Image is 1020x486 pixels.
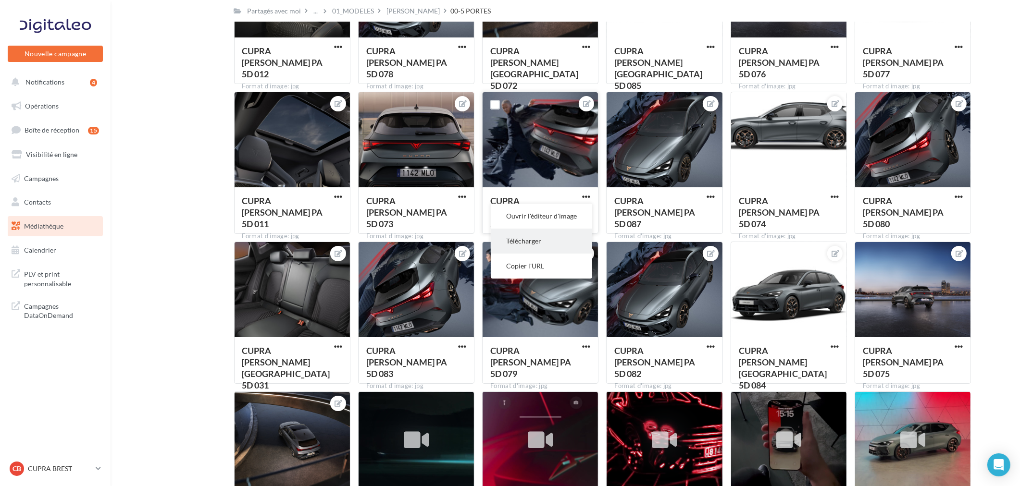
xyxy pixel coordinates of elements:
[26,150,77,158] span: Visibilité en ligne
[490,46,578,91] span: CUPRA LEON PA 5D 072
[6,72,101,92] button: Notifications 4
[8,460,103,478] a: CB CUPRA BREST
[6,296,105,324] a: Campagnes DataOnDemand
[366,195,447,229] span: CUPRA LEON PA 5D 073
[242,82,342,91] div: Format d'image: jpg
[366,382,466,390] div: Format d'image: jpg
[248,6,301,16] div: Partagés avec moi
[12,464,21,474] span: CB
[24,267,99,288] span: PLV et print personnalisable
[242,46,323,79] span: CUPRA LEON PA 5D 012
[88,127,99,134] div: 15
[6,169,105,189] a: Campagnes
[24,300,99,320] span: Campagnes DataOnDemand
[863,46,944,79] span: CUPRA LEON PA 5D 077
[863,195,944,229] span: CUPRA LEON PA 5D 080
[614,195,695,229] span: CUPRA LEON PA 5D 087
[614,345,695,379] span: CUPRA LEON PA 5D 082
[28,464,92,474] p: CUPRA BREST
[490,195,571,229] span: CUPRA LEON PA 5D 081
[6,145,105,165] a: Visibilité en ligne
[6,120,105,140] a: Boîte de réception15
[739,345,827,390] span: CUPRA LEON PA 5D 084
[25,78,64,86] span: Notifications
[24,246,56,254] span: Calendrier
[491,229,592,254] button: Télécharger
[6,240,105,260] a: Calendrier
[333,6,374,16] div: 01_MODELES
[366,46,447,79] span: CUPRA LEON PA 5D 078
[451,6,491,16] div: 00-5 PORTES
[242,345,330,390] span: CUPRA LEON PA 5D 031
[90,79,97,86] div: 4
[739,46,820,79] span: CUPRA LEON PA 5D 076
[490,232,590,241] div: Format d'image: jpg
[490,382,590,390] div: Format d'image: jpg
[25,102,59,110] span: Opérations
[242,232,342,241] div: Format d'image: jpg
[863,382,963,390] div: Format d'image: jpg
[739,195,820,229] span: CUPRA LEON PA 5D 074
[24,198,51,206] span: Contacts
[491,204,592,229] button: Ouvrir l'éditeur d'image
[614,382,714,390] div: Format d'image: jpg
[491,254,592,279] button: Copier l'URL
[739,82,839,91] div: Format d'image: jpg
[312,4,320,18] div: ...
[366,232,466,241] div: Format d'image: jpg
[366,82,466,91] div: Format d'image: jpg
[24,174,59,182] span: Campagnes
[987,453,1010,476] div: Open Intercom Messenger
[24,222,63,230] span: Médiathèque
[739,232,839,241] div: Format d'image: jpg
[25,126,79,134] span: Boîte de réception
[863,82,963,91] div: Format d'image: jpg
[387,6,440,16] div: [PERSON_NAME]
[614,46,702,91] span: CUPRA LEON PA 5D 085
[6,96,105,116] a: Opérations
[6,216,105,236] a: Médiathèque
[6,192,105,212] a: Contacts
[863,232,963,241] div: Format d'image: jpg
[490,345,571,379] span: CUPRA LEON PA 5D 079
[6,264,105,292] a: PLV et print personnalisable
[366,345,447,379] span: CUPRA LEON PA 5D 083
[614,232,714,241] div: Format d'image: jpg
[863,345,944,379] span: CUPRA LEON PA 5D 075
[242,195,323,229] span: CUPRA LEON PA 5D 011
[8,46,103,62] button: Nouvelle campagne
